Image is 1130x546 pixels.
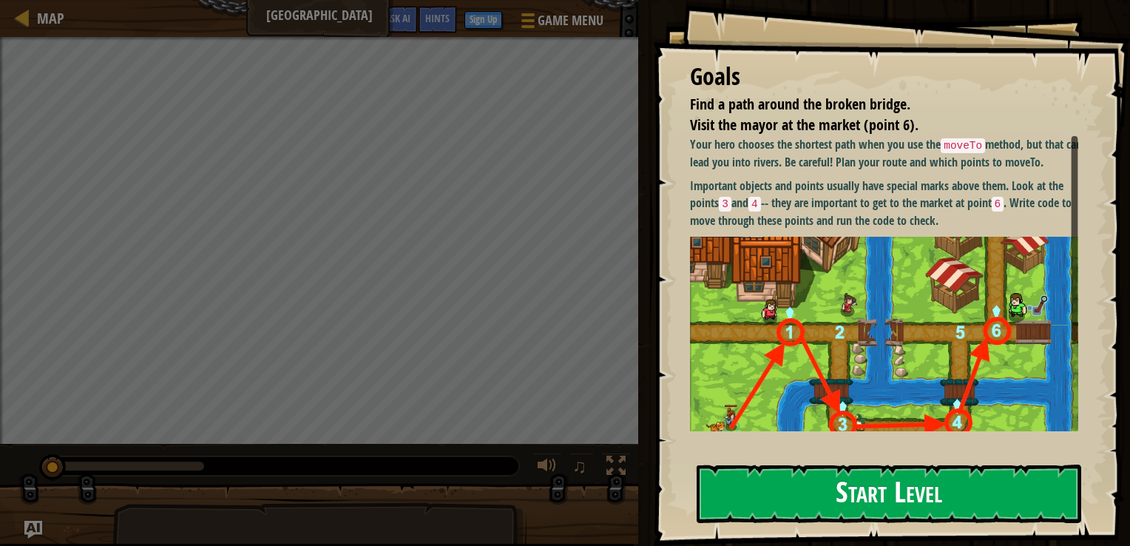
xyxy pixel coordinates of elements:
p: Important objects and points usually have special marks above them. Look at the points and -- the... [690,178,1089,229]
span: Hints [425,11,450,25]
div: Goals [690,60,1078,94]
span: Visit the mayor at the market (point 6). [690,115,918,135]
li: Find a path around the broken bridge. [671,94,1075,115]
img: Bbb [690,237,1089,485]
span: Find a path around the broken bridge. [690,94,910,114]
button: Toggle fullscreen [601,453,631,483]
button: Start Level [697,465,1081,523]
button: Game Menu [510,6,612,41]
p: Your hero chooses the shortest path when you use the method, but that can lead you into rivers. B... [690,136,1089,170]
code: 3 [719,197,731,212]
button: ♫ [569,453,595,483]
button: Ask AI [378,6,418,33]
li: Visit the mayor at the market (point 6). [671,115,1075,136]
span: Map [37,8,64,28]
span: ♫ [572,455,587,477]
a: Map [30,8,64,28]
code: moveTo [941,138,985,153]
button: Adjust volume [532,453,562,483]
code: 6 [992,197,1004,212]
button: Sign Up [464,11,502,29]
span: Ask AI [385,11,410,25]
span: Game Menu [538,11,603,30]
button: Ask AI [24,521,42,539]
code: 4 [748,197,761,212]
